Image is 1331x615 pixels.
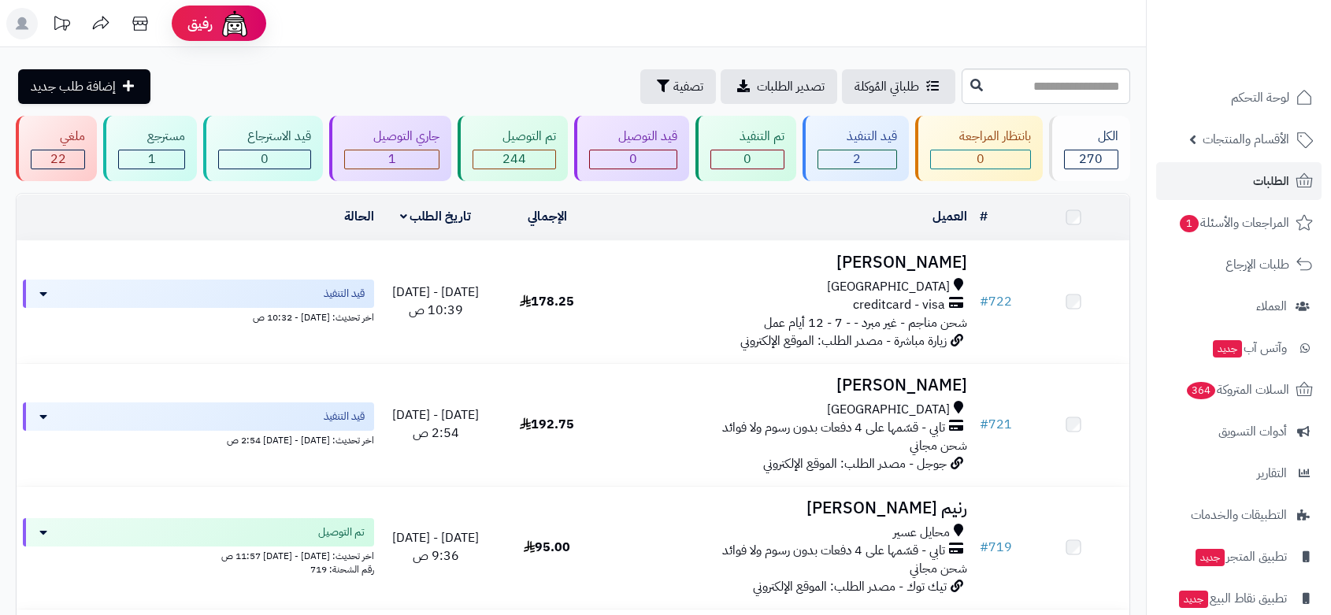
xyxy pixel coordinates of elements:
a: العملاء [1156,287,1322,325]
span: 364 [1187,382,1215,399]
a: إضافة طلب جديد [18,69,150,104]
a: العميل [932,207,967,226]
span: تابي - قسّمها على 4 دفعات بدون رسوم ولا فوائد [722,542,945,560]
span: تيك توك - مصدر الطلب: الموقع الإلكتروني [753,577,947,596]
span: جديد [1213,340,1242,358]
span: 0 [743,150,751,169]
span: 244 [502,150,526,169]
a: # [980,207,988,226]
span: [GEOGRAPHIC_DATA] [827,401,950,419]
a: المراجعات والأسئلة1 [1156,204,1322,242]
button: تصفية [640,69,716,104]
span: جديد [1179,591,1208,608]
span: التطبيقات والخدمات [1191,504,1287,526]
span: جديد [1196,549,1225,566]
div: تم التوصيل [473,128,555,146]
a: جاري التوصيل 1 [326,116,454,181]
span: تصدير الطلبات [757,77,825,96]
span: جوجل - مصدر الطلب: الموقع الإلكتروني [763,454,947,473]
a: وآتس آبجديد [1156,329,1322,367]
div: ملغي [31,128,85,146]
span: تم التوصيل [318,524,365,540]
span: زيارة مباشرة - مصدر الطلب: الموقع الإلكتروني [740,332,947,350]
a: تم التنفيذ 0 [692,116,799,181]
a: #721 [980,415,1012,434]
div: مسترجع [118,128,185,146]
a: لوحة التحكم [1156,79,1322,117]
div: 0 [590,150,677,169]
span: 270 [1079,150,1103,169]
a: تاريخ الطلب [400,207,472,226]
span: [DATE] - [DATE] 10:39 ص [392,283,479,320]
span: 1 [1180,215,1199,232]
div: اخر تحديث: [DATE] - [DATE] 2:54 ص [23,431,374,447]
div: اخر تحديث: [DATE] - 10:32 ص [23,308,374,324]
div: قيد التنفيذ [818,128,897,146]
a: قيد الاسترجاع 0 [200,116,326,181]
span: # [980,292,988,311]
span: لوحة التحكم [1231,87,1289,109]
span: 178.25 [520,292,574,311]
span: [DATE] - [DATE] 9:36 ص [392,528,479,565]
span: السلات المتروكة [1185,379,1289,401]
div: الكل [1064,128,1118,146]
a: الإجمالي [528,207,567,226]
div: قيد التوصيل [589,128,677,146]
span: creditcard - visa [853,296,945,314]
span: 1 [388,150,396,169]
span: الطلبات [1253,170,1289,192]
a: التطبيقات والخدمات [1156,496,1322,534]
div: اخر تحديث: [DATE] - [DATE] 11:57 ص [23,546,374,563]
a: تصدير الطلبات [721,69,837,104]
span: إضافة طلب جديد [31,77,116,96]
a: طلبات الإرجاع [1156,246,1322,283]
span: تابي - قسّمها على 4 دفعات بدون رسوم ولا فوائد [722,419,945,437]
span: تطبيق نقاط البيع [1177,587,1287,609]
a: قيد التوصيل 0 [571,116,692,181]
div: 1 [345,150,439,169]
span: شحن مجاني [910,436,967,455]
h3: [PERSON_NAME] [609,376,967,395]
span: 0 [629,150,637,169]
a: طلباتي المُوكلة [842,69,955,104]
span: قيد التنفيذ [324,286,365,302]
a: #722 [980,292,1012,311]
div: 2 [818,150,896,169]
div: 1 [119,150,184,169]
span: العملاء [1256,295,1287,317]
span: 192.75 [520,415,574,434]
a: ملغي 22 [13,116,100,181]
a: قيد التنفيذ 2 [799,116,912,181]
a: السلات المتروكة364 [1156,371,1322,409]
div: 0 [219,150,310,169]
span: أدوات التسويق [1218,420,1287,443]
span: 1 [148,150,156,169]
span: طلبات الإرجاع [1225,254,1289,276]
img: logo-2.png [1224,44,1316,77]
div: بانتظار المراجعة [930,128,1031,146]
span: [DATE] - [DATE] 2:54 ص [392,406,479,443]
span: # [980,415,988,434]
span: تطبيق المتجر [1194,546,1287,568]
a: تطبيق المتجرجديد [1156,538,1322,576]
span: التقارير [1257,462,1287,484]
div: قيد الاسترجاع [218,128,311,146]
span: 2 [853,150,861,169]
a: بانتظار المراجعة 0 [912,116,1046,181]
a: أدوات التسويق [1156,413,1322,450]
a: الكل270 [1046,116,1133,181]
span: # [980,538,988,557]
a: الحالة [344,207,374,226]
span: طلباتي المُوكلة [855,77,919,96]
a: الطلبات [1156,162,1322,200]
div: 0 [931,150,1030,169]
a: التقارير [1156,454,1322,492]
span: شحن مجاني [910,559,967,578]
span: 22 [50,150,66,169]
a: #719 [980,538,1012,557]
span: شحن مناجم - غير مبرد - - 7 - 12 أيام عمل [764,313,967,332]
span: محايل عسير [893,524,950,542]
a: تحديثات المنصة [42,8,81,43]
span: وآتس آب [1211,337,1287,359]
span: الأقسام والمنتجات [1203,128,1289,150]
